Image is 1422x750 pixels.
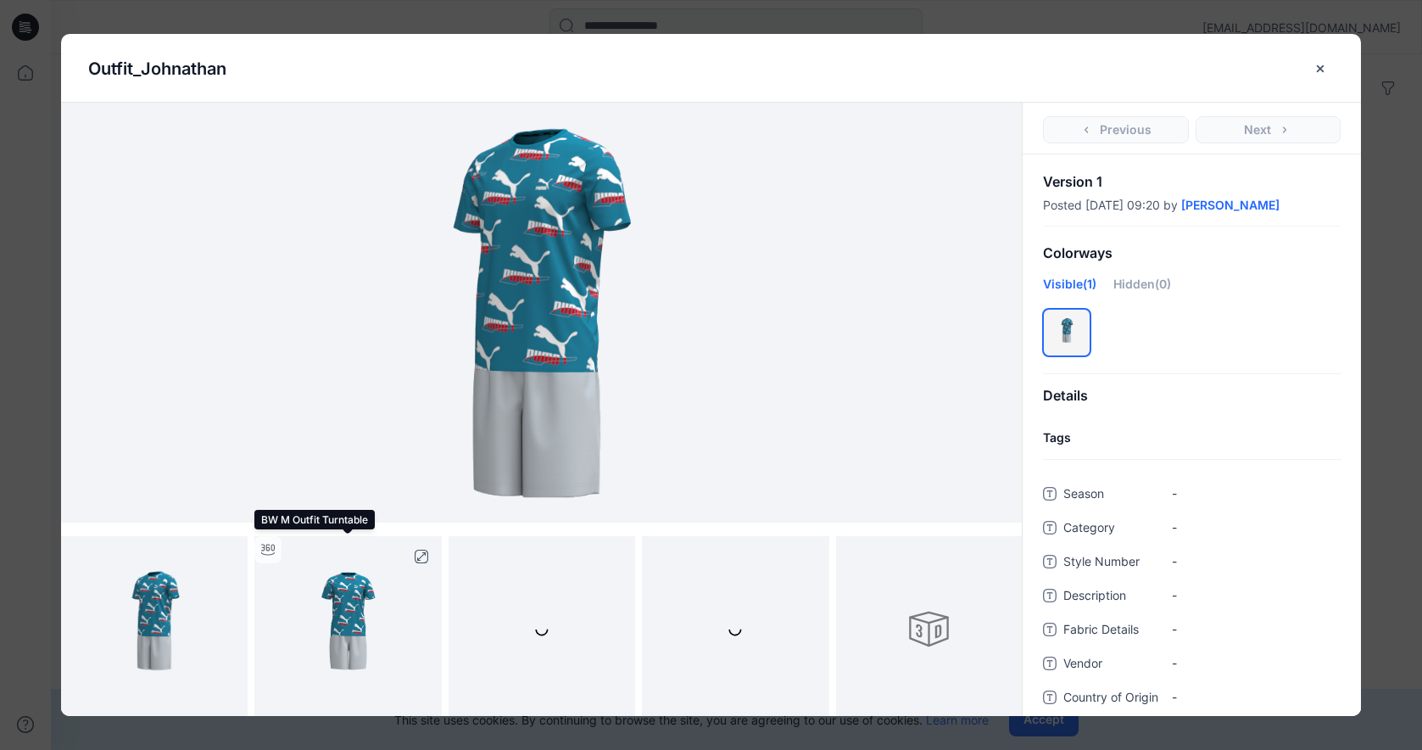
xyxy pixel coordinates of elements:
[1063,619,1165,643] span: Fabric Details
[1172,552,1341,570] span: -
[1063,687,1165,711] span: Country of Origin
[88,56,226,81] p: Outfit_Johnathan
[1113,275,1171,305] div: Hidden (0)
[408,543,435,570] button: full screen
[1172,518,1341,536] span: -
[61,536,248,723] img: BW M Outfit Colorway
[1172,620,1341,638] span: -
[1023,431,1361,445] h4: Tags
[1043,199,1341,212] div: Posted [DATE] 09:20 by
[1043,309,1090,356] div: Colorway 1
[1308,55,1334,82] button: close-btn
[1063,551,1165,575] span: Style Number
[1043,275,1096,305] div: Visible (1)
[1043,175,1341,188] p: Version 1
[1181,199,1280,212] a: [PERSON_NAME]
[254,536,441,723] img: BW M Outfit Turntable
[1172,654,1341,672] span: -
[1063,653,1165,677] span: Vendor
[1172,484,1341,502] span: -
[1023,374,1361,417] div: Details
[1063,518,1165,541] span: Category
[1172,586,1341,604] span: -
[1063,585,1165,609] span: Description
[1172,688,1341,706] span: -
[1023,232,1361,275] div: Colorways
[192,103,891,523] img: Outfit_Johnathan
[1063,484,1165,507] span: Season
